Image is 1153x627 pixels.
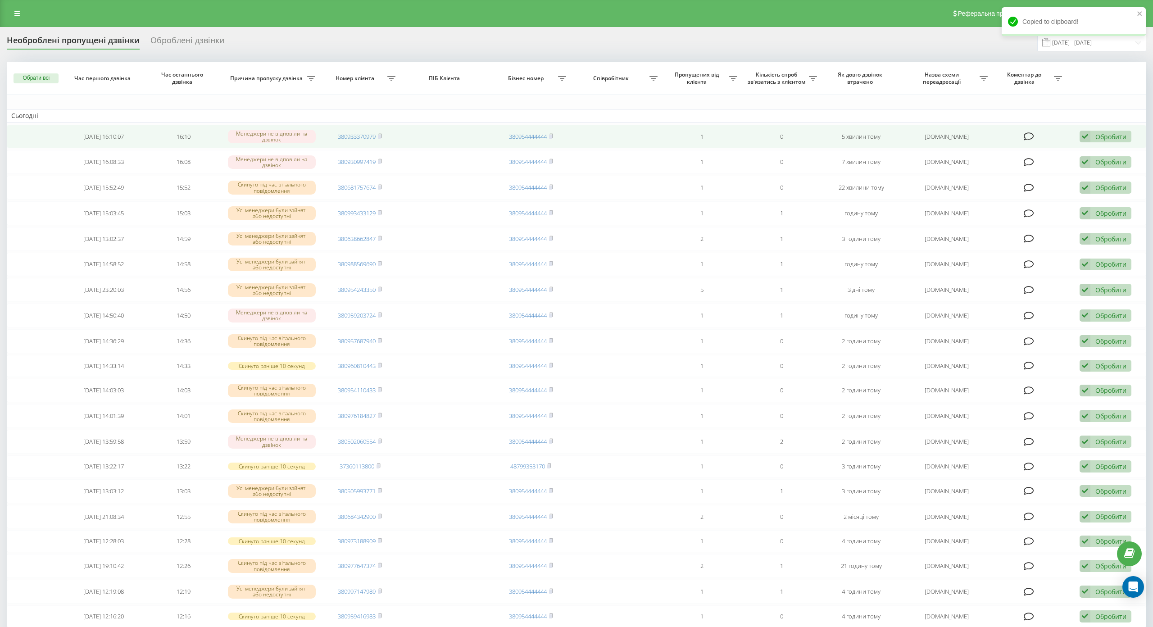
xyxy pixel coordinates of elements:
td: годину тому [822,201,901,225]
td: 0 [742,150,822,174]
td: 1 [662,201,742,225]
td: 12:28 [144,530,223,552]
td: [DATE] 14:58:52 [64,253,144,277]
td: [DOMAIN_NAME] [901,379,992,403]
a: 380988569690 [338,260,376,268]
td: 22 хвилини тому [822,176,901,200]
div: Менеджери не відповіли на дзвінок [228,435,316,448]
div: Менеджери не відповіли на дзвінок [228,130,316,143]
td: 14:58 [144,253,223,277]
td: [DATE] 14:33:14 [64,355,144,377]
a: 380684342900 [338,513,376,521]
div: Обробити [1095,311,1126,320]
div: Обробити [1095,612,1126,621]
td: 4 години тому [822,580,901,604]
a: 380954444444 [509,487,547,495]
td: 1 [662,329,742,353]
td: 2 години тому [822,404,901,428]
span: Як довго дзвінок втрачено [830,71,893,85]
td: 1 [742,479,822,503]
div: Скинуто під час вітального повідомлення [228,559,316,572]
td: [DOMAIN_NAME] [901,125,992,149]
div: Усі менеджери були зайняті або недоступні [228,585,316,598]
a: 380960810443 [338,362,376,370]
td: 2 години тому [822,355,901,377]
td: 21 годину тому [822,554,901,578]
td: 2 години тому [822,329,901,353]
td: 1 [742,580,822,604]
span: Коментар до дзвінка [997,71,1053,85]
td: 1 [662,379,742,403]
div: Скинуто раніше 10 секунд [228,463,316,470]
div: Обробити [1095,337,1126,345]
a: 380954444444 [509,386,547,394]
span: Співробітник [575,75,649,82]
td: [DOMAIN_NAME] [901,253,992,277]
a: 48799353170 [510,462,545,470]
a: 380505993771 [338,487,376,495]
a: 380957687940 [338,337,376,345]
div: Скинуто раніше 10 секунд [228,537,316,545]
div: Обробити [1095,132,1126,141]
a: 380954444444 [509,362,547,370]
div: Обробити [1095,183,1126,192]
td: [DATE] 14:03:03 [64,379,144,403]
td: 5 хвилин тому [822,125,901,149]
a: 380954444444 [509,132,547,141]
div: Обробити [1095,487,1126,495]
td: 0 [742,505,822,529]
span: Час останнього дзвінка [151,71,215,85]
a: 380954444444 [509,183,547,191]
td: 2 [742,430,822,454]
td: [DOMAIN_NAME] [901,554,992,578]
td: 13:22 [144,455,223,477]
div: Менеджери не відповіли на дзвінок [228,155,316,169]
div: Усі менеджери були зайняті або недоступні [228,206,316,220]
td: 7 хвилин тому [822,150,901,174]
td: [DATE] 15:03:45 [64,201,144,225]
td: [DOMAIN_NAME] [901,430,992,454]
td: 1 [742,201,822,225]
td: 1 [662,580,742,604]
td: 1 [742,278,822,302]
td: 1 [742,227,822,251]
div: Обробити [1095,437,1126,446]
td: 12:55 [144,505,223,529]
td: 2 години тому [822,379,901,403]
a: 380954444444 [509,562,547,570]
a: 380954444444 [509,587,547,595]
td: 2 години тому [822,430,901,454]
td: 14:33 [144,355,223,377]
div: Усі менеджери були зайняті або недоступні [228,258,316,271]
td: 2 [662,227,742,251]
td: [DOMAIN_NAME] [901,278,992,302]
div: Менеджери не відповіли на дзвінок [228,309,316,322]
td: [DATE] 19:10:42 [64,554,144,578]
td: 14:59 [144,227,223,251]
td: [DATE] 15:52:49 [64,176,144,200]
td: [DATE] 14:50:40 [64,304,144,327]
td: 0 [742,455,822,477]
div: Обробити [1095,562,1126,570]
td: 15:52 [144,176,223,200]
td: 12:26 [144,554,223,578]
span: Час першого дзвінка [72,75,135,82]
td: 14:56 [144,278,223,302]
div: Скинуто під час вітального повідомлення [228,409,316,423]
a: 380954110433 [338,386,376,394]
td: 3 дні тому [822,278,901,302]
a: 380977647374 [338,562,376,570]
td: [DOMAIN_NAME] [901,404,992,428]
td: 2 [662,554,742,578]
td: 4 години тому [822,530,901,552]
a: 380954444444 [509,235,547,243]
div: Скинуто раніше 10 секунд [228,613,316,620]
td: 0 [742,379,822,403]
div: Обробити [1095,462,1126,471]
td: [DATE] 23:20:03 [64,278,144,302]
span: Причина пропуску дзвінка [228,75,307,82]
div: Скинуто раніше 10 секунд [228,362,316,370]
td: 3 години тому [822,479,901,503]
td: [DATE] 12:19:08 [64,580,144,604]
td: 5 [662,278,742,302]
